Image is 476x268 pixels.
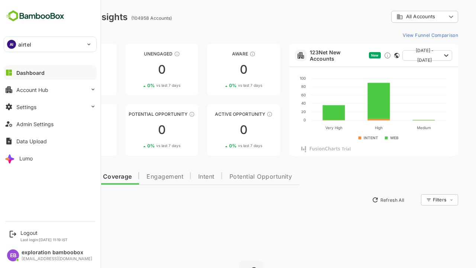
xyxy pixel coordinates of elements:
[7,40,16,49] div: AI
[18,124,91,136] div: 0
[345,53,353,57] span: New
[100,124,173,136] div: 0
[20,237,68,242] p: Last login: [DATE] 11:19 IST
[16,121,54,127] div: Admin Settings
[16,87,48,93] div: Account Hub
[130,143,154,149] span: vs last 7 days
[22,249,92,256] div: exploration bamboobox
[181,111,254,117] div: Active Opportunity
[4,37,96,52] div: AIairtel
[241,111,247,117] div: These accounts have open opportunities which might be at any of the Sales Stages
[105,15,148,21] ag: (104958 Accounts)
[406,193,432,207] div: Filters
[181,104,254,156] a: Active OpportunityThese accounts have open opportunities which might be at any of the Sales Stage...
[40,143,73,149] div: 0 %
[163,111,169,117] div: These accounts are MQAs and can be passed on to Inside Sales
[18,44,91,95] a: UnreachedThese accounts have not been engaged with for a defined time period00%vs last 7 days
[100,111,173,117] div: Potential Opportunity
[100,44,173,95] a: UnengagedThese accounts have not shown enough engagement and need nurturing00%vs last 7 days
[18,12,102,22] div: Dashboard Insights
[382,46,415,65] span: [DATE] - [DATE]
[203,143,236,149] div: 0 %
[18,111,91,117] div: Engaged
[349,125,357,130] text: High
[275,109,280,114] text: 20
[100,104,173,156] a: Potential OpportunityThese accounts are MQAs and can be passed on to Inside Sales00%vs last 7 days
[100,51,173,57] div: Unengaged
[181,44,254,95] a: AwareThese accounts have just entered the buying cycle and need further nurturing00%vs last 7 days
[275,101,280,105] text: 40
[223,51,229,57] div: These accounts have just entered the buying cycle and need further nurturing
[20,230,68,236] div: Logout
[4,82,97,97] button: Account Hub
[374,29,432,41] button: View Funnel Comparison
[4,99,97,114] button: Settings
[181,51,254,57] div: Aware
[18,41,31,48] p: airtel
[4,134,97,149] button: Data Upload
[203,174,266,180] span: Potential Opportunity
[277,118,280,122] text: 0
[18,104,91,156] a: EngagedThese accounts are warm, further nurturing would qualify them to MQAs00%vs last 7 days
[365,10,432,24] div: All Accounts
[380,14,409,19] span: All Accounts
[121,83,154,88] div: 0 %
[49,143,73,149] span: vs last 7 days
[4,151,97,166] button: Lumo
[7,249,19,261] div: EB
[212,143,236,149] span: vs last 7 days
[120,174,157,180] span: Engagement
[148,51,154,57] div: These accounts have not shown enough engagement and need nurturing
[275,93,280,97] text: 60
[22,256,92,261] div: [EMAIL_ADDRESS][DOMAIN_NAME]
[212,83,236,88] span: vs last 7 days
[181,64,254,76] div: 0
[100,64,173,76] div: 0
[342,194,382,206] button: Refresh All
[16,70,45,76] div: Dashboard
[299,125,316,130] text: Very High
[18,193,72,207] button: New Insights
[284,49,340,62] a: 123Net New Accounts
[19,155,33,162] div: Lumo
[274,76,280,80] text: 100
[181,124,254,136] div: 0
[4,65,97,80] button: Dashboard
[121,143,154,149] div: 0 %
[49,83,73,88] span: vs last 7 days
[358,52,365,59] div: Discover new ICP-fit accounts showing engagement — via intent surges, anonymous website visits, L...
[368,53,373,58] div: This card does not support filter and segments
[4,9,67,23] img: BambooboxFullLogoMark.5f36c76dfaba33ec1ec1367b70bb1252.svg
[4,117,97,131] button: Admin Settings
[66,51,72,57] div: These accounts have not been engaged with for a defined time period
[370,13,420,20] div: All Accounts
[203,83,236,88] div: 0 %
[407,197,420,202] div: Filters
[130,83,154,88] span: vs last 7 days
[376,50,426,61] button: [DATE] - [DATE]
[391,125,405,130] text: Medium
[40,83,73,88] div: 0 %
[25,174,106,180] span: Data Quality and Coverage
[16,104,36,110] div: Settings
[63,111,69,117] div: These accounts are warm, further nurturing would qualify them to MQAs
[16,138,47,144] div: Data Upload
[172,174,189,180] span: Intent
[18,64,91,76] div: 0
[275,84,280,89] text: 80
[18,51,91,57] div: Unreached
